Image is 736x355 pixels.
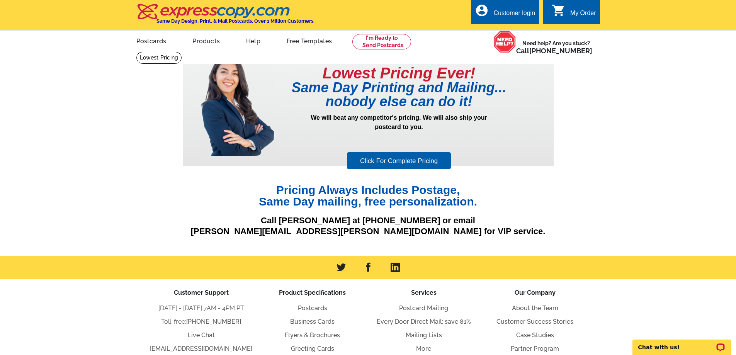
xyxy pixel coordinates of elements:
li: Toll-free: [146,317,257,326]
img: help [493,31,516,53]
span: Customer Support [174,289,229,296]
a: Postcard Mailing [399,304,448,312]
a: [EMAIL_ADDRESS][DOMAIN_NAME] [150,345,252,352]
p: We will beat any competitor's pricing. We will also ship your postcard to you. [275,113,523,151]
a: Live Chat [188,331,215,339]
h1: Lowest Pricing Ever! [275,65,523,81]
a: account_circle Customer login [475,8,535,18]
div: My Order [570,10,596,20]
h1: Pricing Always Includes Postage, Same Day mailing, free personalization. [183,184,554,207]
h4: Same Day Design, Print, & Mail Postcards. Over 1 Million Customers. [156,18,314,24]
a: Every Door Direct Mail: save 81% [377,318,471,325]
a: Products [180,31,232,49]
i: account_circle [475,3,489,17]
div: Customer login [493,10,535,20]
a: Greeting Cards [291,345,334,352]
span: Services [411,289,437,296]
a: More [416,345,431,352]
a: Same Day Design, Print, & Mail Postcards. Over 1 Million Customers. [136,9,314,24]
a: Business Cards [290,318,335,325]
a: [PHONE_NUMBER] [186,318,241,325]
span: Call [516,47,592,55]
span: Product Specifications [279,289,346,296]
li: [DATE] - [DATE] 7AM - 4PM PT [146,304,257,313]
a: Postcards [298,304,327,312]
a: Customer Success Stories [496,318,573,325]
h1: Same Day Printing and Mailing... nobody else can do it! [275,81,523,109]
a: Partner Program [511,345,559,352]
a: Case Studies [516,331,554,339]
img: prepricing-girl.png [200,51,275,156]
p: Call [PERSON_NAME] at [PHONE_NUMBER] or email [PERSON_NAME][EMAIL_ADDRESS][PERSON_NAME][DOMAIN_NA... [183,215,554,237]
a: Help [234,31,273,49]
a: Flyers & Brochures [285,331,340,339]
a: Postcards [124,31,179,49]
a: Free Templates [274,31,345,49]
a: [PHONE_NUMBER] [529,47,592,55]
a: Mailing Lists [406,331,442,339]
span: Need help? Are you stuck? [516,39,596,55]
a: shopping_cart My Order [552,8,596,18]
a: Click For Complete Pricing [347,152,451,170]
i: shopping_cart [552,3,566,17]
a: About the Team [512,304,558,312]
iframe: LiveChat chat widget [627,331,736,355]
span: Our Company [515,289,556,296]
